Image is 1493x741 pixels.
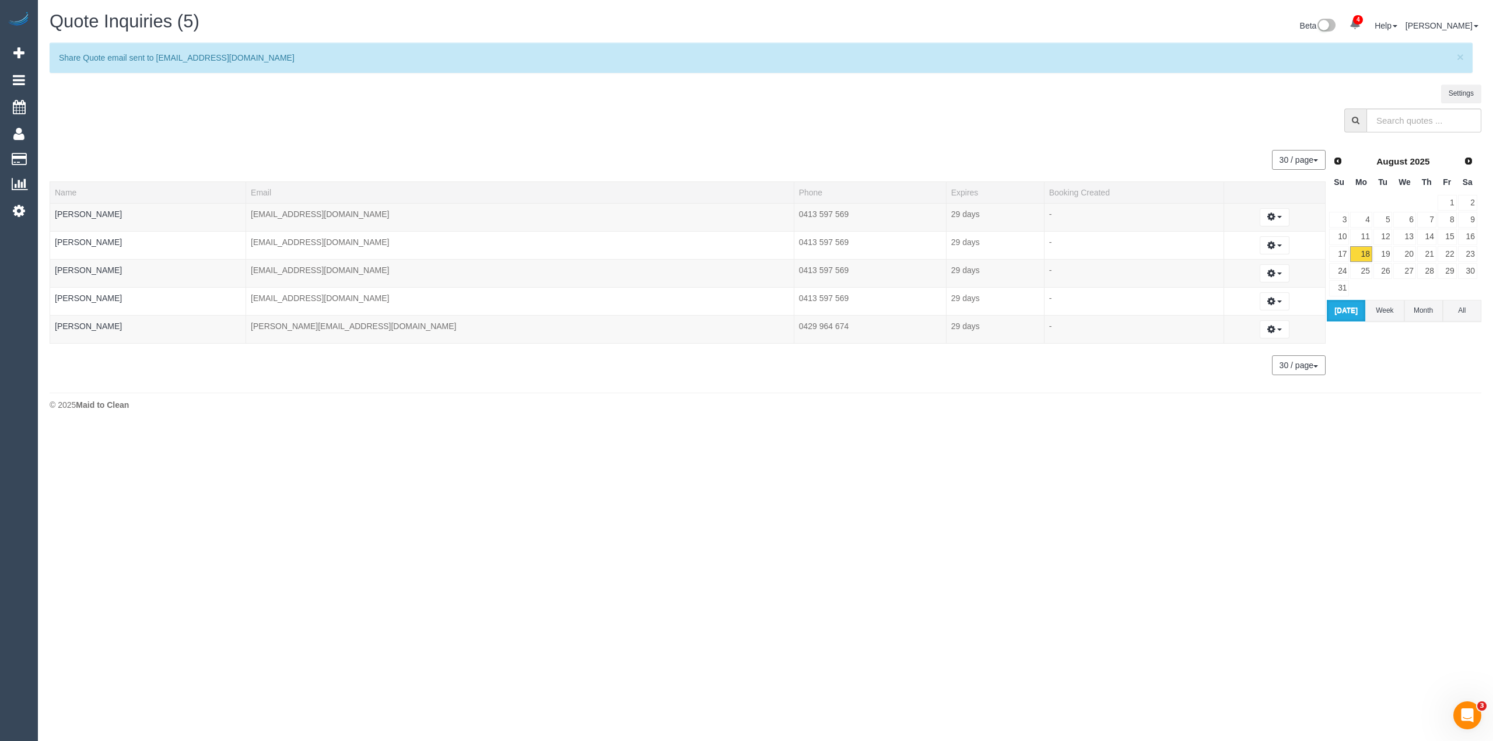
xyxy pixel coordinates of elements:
[50,259,246,287] td: Name
[246,203,794,231] td: Email
[1330,153,1346,169] a: Prev
[1273,355,1326,375] nav: Pagination navigation
[1329,212,1349,228] a: 3
[1464,156,1473,166] span: Next
[1393,212,1415,228] a: 6
[1422,177,1432,187] span: Thursday
[50,203,246,231] td: Name
[1329,263,1349,279] a: 24
[246,259,794,287] td: Email
[794,203,946,231] td: Phone
[1044,288,1224,316] td: Booking Created
[1458,195,1477,211] a: 2
[246,316,794,344] td: Email
[1438,195,1457,211] a: 1
[1049,321,1052,331] span: -
[794,316,946,344] td: Phone
[1373,263,1393,279] a: 26
[1355,177,1367,187] span: Monday
[946,259,1044,287] td: 17/09/2025 13:02
[50,399,1481,411] div: © 2025
[794,181,946,203] th: Phone
[1399,177,1411,187] span: Wednesday
[1044,203,1224,231] td: Booking Created
[1044,231,1224,259] td: Booking Created
[1373,212,1393,228] a: 5
[794,259,946,287] td: Phone
[246,181,794,203] th: Email
[1453,701,1481,729] iframe: Intercom live chat
[55,321,122,331] a: [PERSON_NAME]
[794,231,946,259] td: Phone
[1353,15,1363,25] span: 4
[1438,263,1457,279] a: 29
[1393,229,1415,244] a: 13
[50,316,246,344] td: Name
[1410,156,1429,166] span: 2025
[1272,355,1326,375] button: 30 / page
[1457,50,1464,64] span: ×
[946,288,1044,316] td: 17/09/2025 13:01
[1373,246,1393,262] a: 19
[1344,12,1366,37] a: 4
[1417,263,1436,279] a: 28
[1441,85,1481,103] button: Settings
[1272,150,1326,170] button: 30 / page
[1329,280,1349,296] a: 31
[1044,316,1224,344] td: Booking Created
[246,231,794,259] td: Email
[1443,177,1451,187] span: Friday
[1458,263,1477,279] a: 30
[1300,21,1336,30] a: Beta
[1378,177,1387,187] span: Tuesday
[1438,246,1457,262] a: 22
[1044,181,1224,203] th: Booking Created
[794,288,946,316] td: Phone
[1373,229,1393,244] a: 12
[1333,156,1343,166] span: Prev
[50,11,199,32] span: Quote Inquiries (5)
[1049,293,1052,303] span: -
[1329,246,1349,262] a: 17
[1438,212,1457,228] a: 8
[1458,229,1477,244] a: 16
[50,231,246,259] td: Name
[7,12,30,28] img: Automaid Logo
[1350,229,1372,244] a: 11
[946,316,1044,344] td: 17/09/2025 09:36
[55,293,122,303] a: [PERSON_NAME]
[1327,300,1365,321] button: [DATE]
[1393,263,1415,279] a: 27
[1406,21,1478,30] a: [PERSON_NAME]
[246,288,794,316] td: Email
[1417,229,1436,244] a: 14
[1463,177,1473,187] span: Saturday
[1334,177,1344,187] span: Sunday
[1457,51,1464,63] button: Close
[76,400,129,410] strong: Maid to Clean
[1049,237,1052,247] span: -
[1350,246,1372,262] a: 18
[50,288,246,316] td: Name
[1375,21,1397,30] a: Help
[1417,246,1436,262] a: 21
[1365,300,1404,321] button: Week
[1458,212,1477,228] a: 9
[1460,153,1477,169] a: Next
[946,231,1044,259] td: 17/09/2025 13:03
[1393,246,1415,262] a: 20
[1329,229,1349,244] a: 10
[50,181,246,203] th: Name
[1350,263,1372,279] a: 25
[1044,259,1224,287] td: Booking Created
[59,52,1452,64] p: Share Quote email sent to [EMAIL_ADDRESS][DOMAIN_NAME]
[1404,300,1443,321] button: Month
[1417,212,1436,228] a: 7
[946,181,1044,203] th: Expires
[55,265,122,275] a: [PERSON_NAME]
[55,237,122,247] a: [PERSON_NAME]
[1477,701,1487,711] span: 3
[946,203,1044,231] td: 17/09/2025 13:03
[1376,156,1407,166] span: August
